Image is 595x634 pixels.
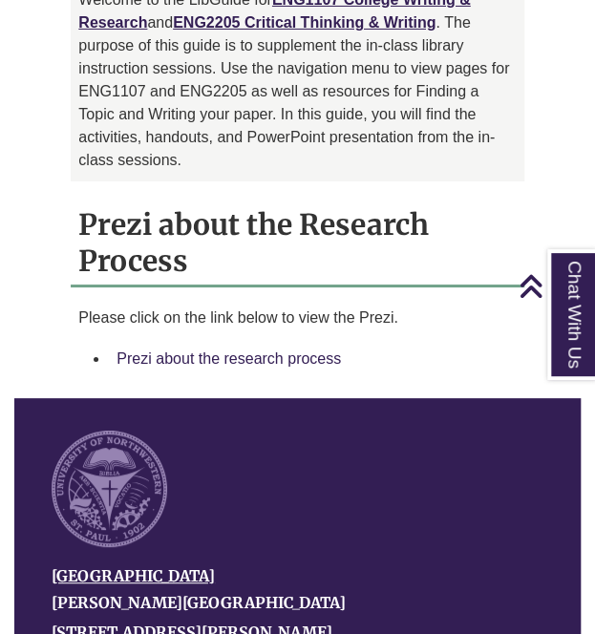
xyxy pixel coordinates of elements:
[52,595,515,612] h4: [PERSON_NAME][GEOGRAPHIC_DATA]
[78,306,516,329] p: Please click on the link below to view the Prezi.
[519,273,590,299] a: Back to Top
[71,201,523,287] h2: Prezi about the Research Process
[52,566,215,585] a: [GEOGRAPHIC_DATA]
[173,14,436,31] a: ENG2205 Critical Thinking & Writing
[117,350,341,367] a: Prezi about the research process
[52,431,167,546] img: UNW seal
